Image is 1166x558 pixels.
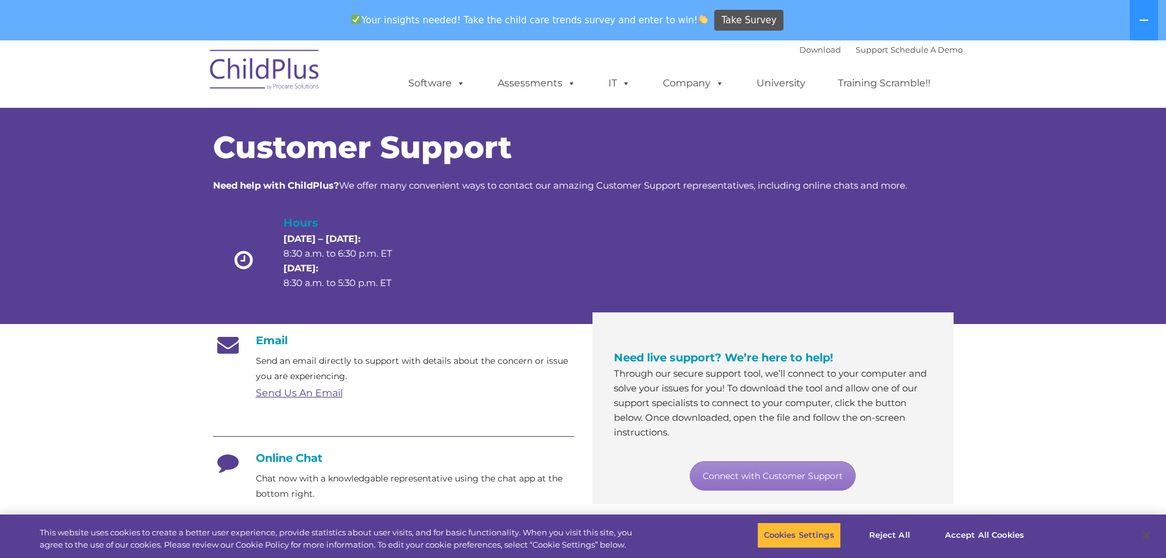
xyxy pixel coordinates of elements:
[283,214,413,232] h4: Hours
[698,15,708,24] img: 👏
[256,387,343,399] a: Send Us An Email
[213,129,512,166] span: Customer Support
[826,71,943,96] a: Training Scramble!!
[690,461,856,491] a: Connect with Customer Support
[722,10,777,31] span: Take Survey
[799,45,963,55] font: |
[213,334,574,347] h4: Email
[346,8,713,32] span: Your insights needed! Take the child care trends survey and enter to win!
[213,179,339,191] strong: Need help with ChildPlus?
[283,262,318,274] strong: [DATE]:
[485,71,588,96] a: Assessments
[213,451,574,465] h4: Online Chat
[856,45,888,55] a: Support
[714,10,783,31] a: Take Survey
[891,45,963,55] a: Schedule A Demo
[614,351,833,364] span: Need live support? We’re here to help!
[351,15,361,24] img: ✅
[799,45,841,55] a: Download
[744,71,818,96] a: University
[851,522,928,548] button: Reject All
[651,71,736,96] a: Company
[256,353,574,384] p: Send an email directly to support with details about the concern or issue you are experiencing.
[283,233,361,244] strong: [DATE] – [DATE]:
[614,366,932,440] p: Through our secure support tool, we’ll connect to your computer and solve your issues for you! To...
[596,71,643,96] a: IT
[938,522,1031,548] button: Accept All Cookies
[396,71,477,96] a: Software
[757,522,841,548] button: Cookies Settings
[204,41,326,102] img: ChildPlus by Procare Solutions
[40,527,641,551] div: This website uses cookies to create a better user experience, provide statistics about user visit...
[283,232,413,290] p: 8:30 a.m. to 6:30 p.m. ET 8:30 a.m. to 5:30 p.m. ET
[256,471,574,502] p: Chat now with a knowledgable representative using the chat app at the bottom right.
[213,179,907,191] span: We offer many convenient ways to contact our amazing Customer Support representatives, including ...
[1133,522,1160,549] button: Close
